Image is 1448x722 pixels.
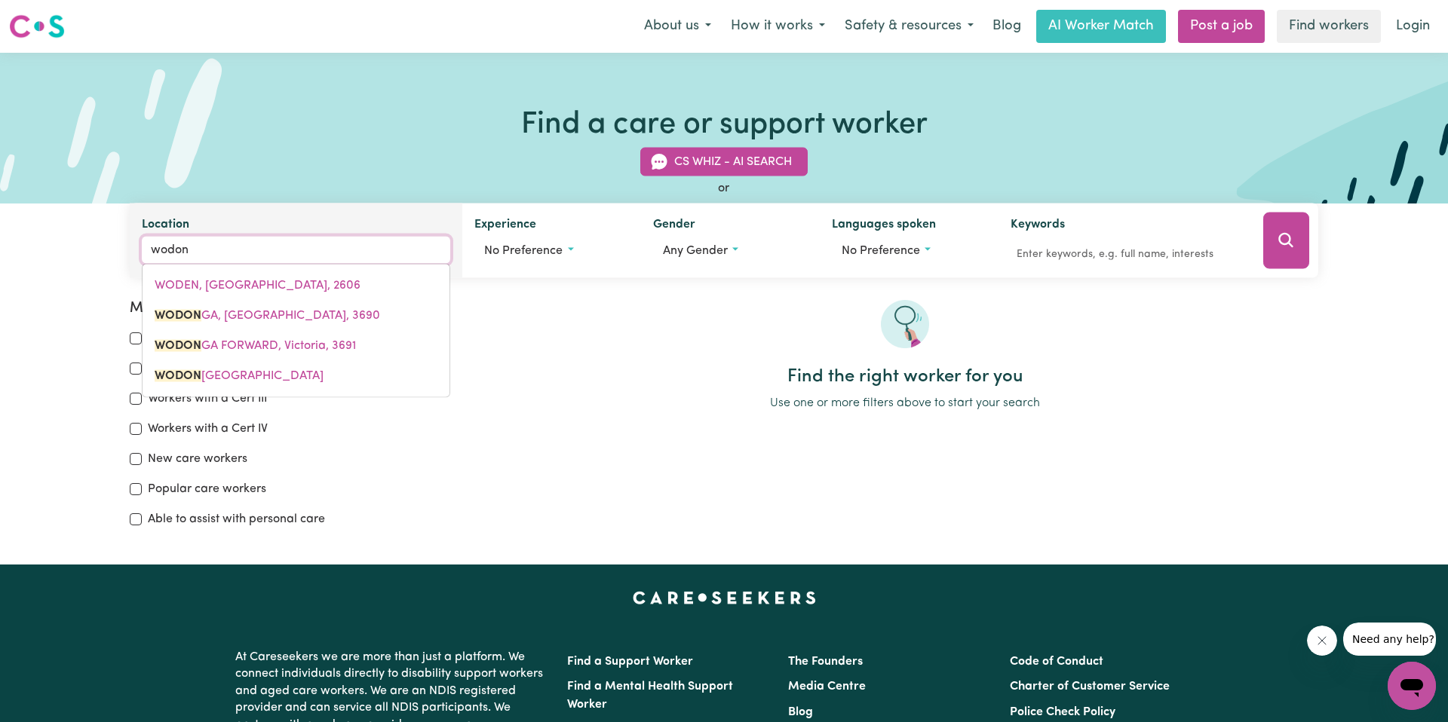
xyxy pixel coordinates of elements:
[143,271,449,301] a: WODEN, Australian Capital Territory, 2606
[142,237,450,264] input: Enter a suburb
[1011,216,1065,237] label: Keywords
[155,370,201,382] mark: WODON
[484,245,563,257] span: No preference
[155,370,324,382] span: [GEOGRAPHIC_DATA]
[1036,10,1166,43] a: AI Worker Match
[1010,681,1170,693] a: Charter of Customer Service
[788,681,866,693] a: Media Centre
[492,394,1318,412] p: Use one or more filters above to start your search
[155,310,201,322] mark: WODON
[1387,10,1439,43] a: Login
[842,245,920,257] span: No preference
[9,9,65,44] a: Careseekers logo
[155,310,380,322] span: GA, [GEOGRAPHIC_DATA], 3690
[832,216,936,237] label: Languages spoken
[721,11,835,42] button: How it works
[653,237,808,265] button: Worker gender preference
[148,390,267,408] label: Workers with a Cert III
[640,148,808,176] button: CS Whiz - AI Search
[130,300,474,317] h2: More filters:
[1010,656,1103,668] a: Code of Conduct
[474,237,629,265] button: Worker experience options
[474,216,536,237] label: Experience
[142,216,189,237] label: Location
[492,366,1318,388] h2: Find the right worker for you
[148,480,266,498] label: Popular care workers
[143,331,449,361] a: WODONGA FORWARD, Victoria, 3691
[148,450,247,468] label: New care workers
[653,216,695,237] label: Gender
[143,361,449,391] a: WODONGA PLAZA, Victoria, 3690
[1263,213,1309,269] button: Search
[143,301,449,331] a: WODONGA, Victoria, 3690
[148,510,325,528] label: Able to assist with personal care
[130,179,1318,197] div: or
[142,264,450,398] div: menu-options
[148,420,268,438] label: Workers with a Cert IV
[155,340,201,352] mark: WODON
[788,706,813,718] a: Blog
[832,237,986,265] button: Worker language preferences
[788,656,863,668] a: The Founders
[567,681,733,711] a: Find a Mental Health Support Worker
[9,13,65,40] img: Careseekers logo
[1011,243,1242,266] input: Enter keywords, e.g. full name, interests
[983,10,1030,43] a: Blog
[1388,662,1436,710] iframe: Button to launch messaging window
[155,280,360,292] span: WODEN, [GEOGRAPHIC_DATA], 2606
[567,656,693,668] a: Find a Support Worker
[155,340,356,352] span: GA FORWARD, Victoria, 3691
[1277,10,1381,43] a: Find workers
[634,11,721,42] button: About us
[1178,10,1265,43] a: Post a job
[1010,706,1115,718] a: Police Check Policy
[1343,623,1436,656] iframe: Message from company
[663,245,728,257] span: Any gender
[835,11,983,42] button: Safety & resources
[633,592,816,604] a: Careseekers home page
[521,107,928,143] h1: Find a care or support worker
[1307,626,1337,656] iframe: Close message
